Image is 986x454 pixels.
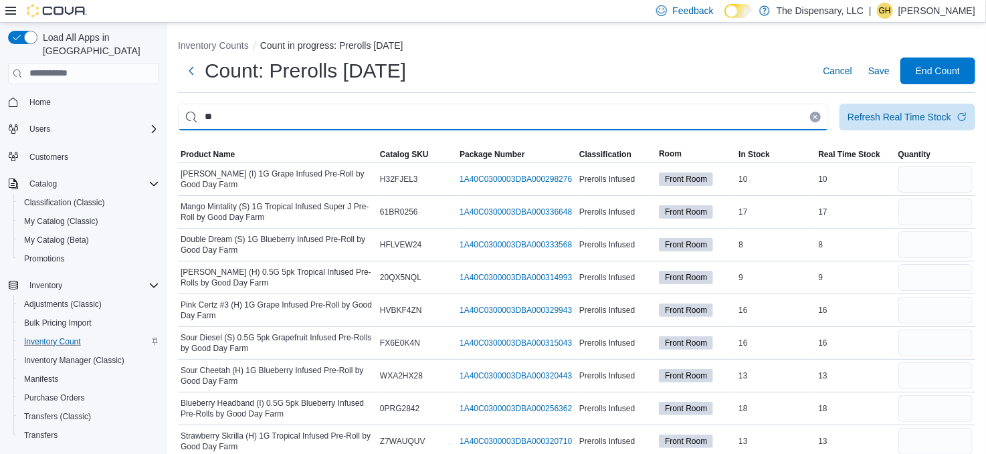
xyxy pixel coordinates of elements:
button: Classification [577,146,656,162]
span: Pink Certz #3 (H) 1G Grape Infused Pre-Roll by Good Day Farm [181,300,375,321]
button: Real Time Stock [816,146,896,162]
button: Quantity [896,146,975,162]
span: Dark Mode [724,18,725,19]
span: Catalog SKU [380,149,429,160]
span: WXA2HX28 [380,370,423,381]
span: Prerolls Infused [579,239,635,250]
span: 0PRG2842 [380,403,419,414]
button: Inventory [3,276,165,295]
span: Classification [579,149,631,160]
span: Load All Apps in [GEOGRAPHIC_DATA] [37,31,159,58]
a: 1A40C0300003DBA000320443 [460,370,572,381]
a: 1A40C0300003DBA000333568 [460,239,572,250]
div: 16 [736,335,815,351]
span: Home [29,97,51,108]
a: Purchase Orders [19,390,90,406]
span: Front Room [659,205,713,219]
button: My Catalog (Classic) [13,212,165,231]
span: Mango Mintality (S) 1G Tropical Infused Super J Pre-Roll by Good Day Farm [181,201,375,223]
span: Users [24,121,159,137]
span: 20QX5NQL [380,272,421,283]
a: 1A40C0300003DBA000315043 [460,338,572,348]
span: Inventory Manager (Classic) [19,352,159,368]
a: Inventory Count [19,334,86,350]
span: Bulk Pricing Import [19,315,159,331]
span: Front Room [665,271,707,283]
a: Home [24,94,56,110]
span: Promotions [24,253,65,264]
span: My Catalog (Classic) [19,213,159,229]
span: Prerolls Infused [579,272,635,283]
button: Customers [3,146,165,166]
span: Front Room [659,435,713,448]
div: 17 [816,204,896,220]
span: HFLVEW24 [380,239,421,250]
span: Transfers [19,427,159,443]
span: Prerolls Infused [579,338,635,348]
input: Dark Mode [724,4,753,18]
div: 18 [816,401,896,417]
button: Clear input [810,112,821,122]
span: Save [868,64,890,78]
span: Bulk Pricing Import [24,318,92,328]
span: In Stock [738,149,770,160]
span: Prerolls Infused [579,305,635,316]
p: [PERSON_NAME] [898,3,975,19]
div: 13 [816,433,896,449]
button: Home [3,92,165,112]
span: Inventory [24,277,159,294]
span: Z7WAUQUV [380,436,425,447]
a: Transfers [19,427,63,443]
span: Quantity [898,149,931,160]
span: Front Room [659,304,713,317]
button: Next [178,58,205,84]
span: Adjustments (Classic) [24,299,102,310]
span: Front Room [659,369,713,382]
button: Inventory Count [13,332,165,351]
a: Adjustments (Classic) [19,296,107,312]
span: Front Room [665,206,707,218]
div: 18 [736,401,815,417]
img: Cova [27,4,87,17]
a: 1A40C0300003DBA000298276 [460,174,572,185]
button: Transfers [13,426,165,445]
span: Front Room [665,403,707,415]
div: 8 [736,237,815,253]
span: Customers [29,152,68,162]
p: The Dispensary, LLC [777,3,864,19]
button: Product Name [178,146,377,162]
h1: Count: Prerolls [DATE] [205,58,406,84]
span: H32FJEL3 [380,174,418,185]
div: 10 [816,171,896,187]
span: Front Room [665,435,707,447]
button: Catalog [3,175,165,193]
span: Front Room [659,336,713,350]
button: Classification (Classic) [13,193,165,212]
span: Front Room [665,239,707,251]
span: Classification (Classic) [19,195,159,211]
div: 17 [736,204,815,220]
button: Cancel [817,58,858,84]
span: Catalog [24,176,159,192]
div: 9 [736,269,815,286]
input: This is a search bar. After typing your query, hit enter to filter the results lower in the page. [178,104,829,130]
span: Front Room [665,173,707,185]
a: 1A40C0300003DBA000256362 [460,403,572,414]
span: Prerolls Infused [579,370,635,381]
button: Inventory [24,277,68,294]
button: End Count [900,58,975,84]
button: My Catalog (Beta) [13,231,165,249]
span: Transfers (Classic) [19,409,159,425]
span: Customers [24,148,159,164]
div: 16 [736,302,815,318]
button: Purchase Orders [13,388,165,407]
span: Blueberry Headband (I) 0.5G 5pk Blueberry Infused Pre-Rolls by Good Day Farm [181,398,375,419]
a: Customers [24,149,74,165]
a: Transfers (Classic) [19,409,96,425]
span: Strawberry Skrilla (H) 1G Tropical Infused Pre-Roll by Good Day Farm [181,431,375,452]
a: Manifests [19,371,64,387]
span: Prerolls Infused [579,403,635,414]
span: Sour Diesel (S) 0.5G 5pk Grapefruit Infused Pre-Rolls by Good Day Farm [181,332,375,354]
div: 9 [816,269,896,286]
div: 16 [816,302,896,318]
